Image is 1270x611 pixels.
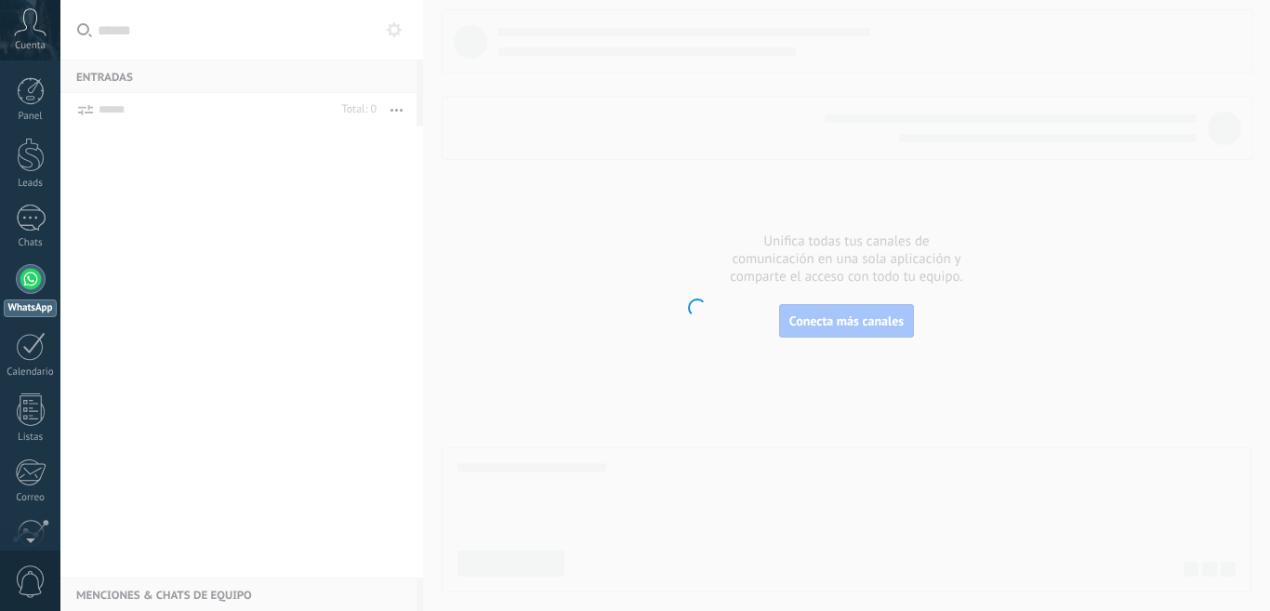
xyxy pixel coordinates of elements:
[4,492,58,504] div: Correo
[4,299,57,317] div: WhatsApp
[4,111,58,123] div: Panel
[4,366,58,379] div: Calendario
[4,237,58,249] div: Chats
[4,432,58,444] div: Listas
[4,178,58,190] div: Leads
[15,40,46,52] span: Cuenta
